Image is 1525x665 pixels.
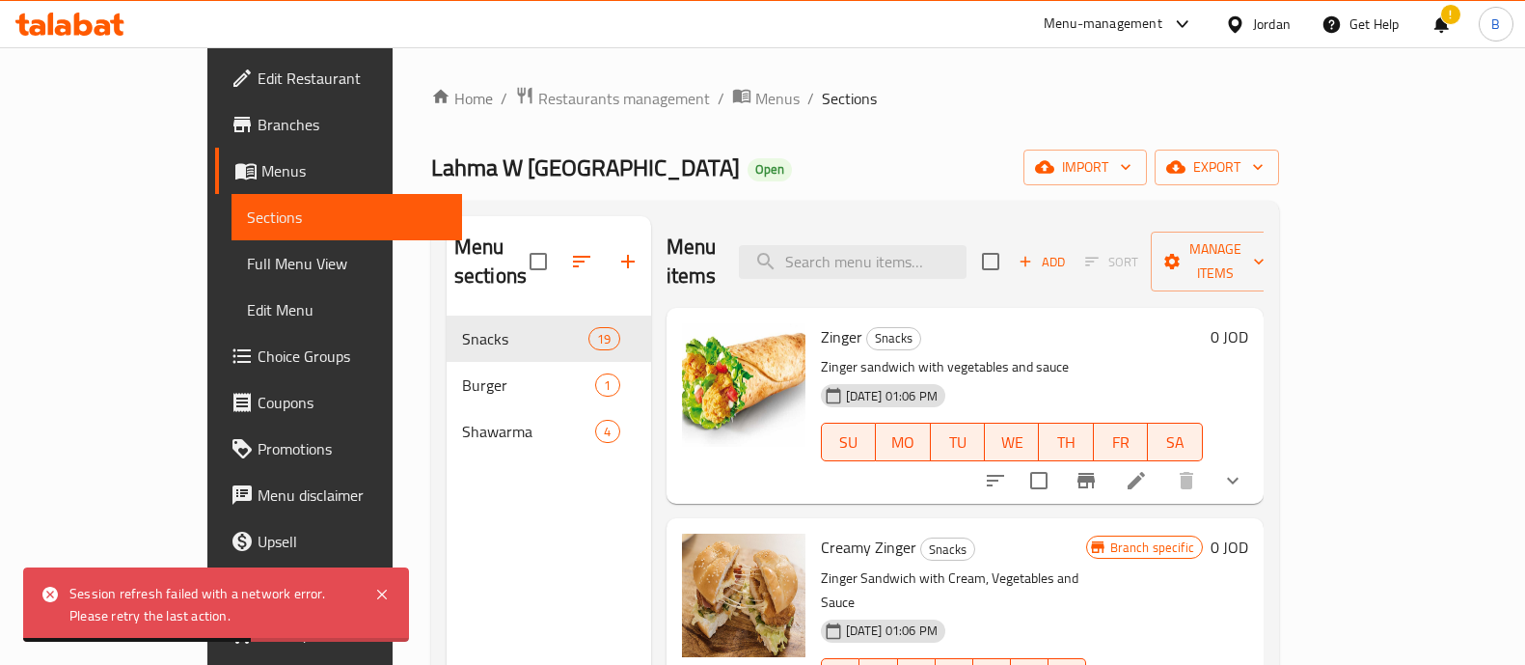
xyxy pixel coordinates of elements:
span: Menus [755,87,800,110]
span: Creamy Zinger [821,533,916,562]
a: Menu disclaimer [215,472,462,518]
div: Snacks [920,538,975,561]
div: items [588,327,619,350]
span: 4 [596,423,618,441]
span: Add item [1011,247,1073,277]
div: Snacks19 [447,316,651,362]
span: Edit Restaurant [258,67,447,90]
span: Edit Menu [247,298,447,321]
a: Coupons [215,379,462,426]
button: TU [931,423,985,461]
button: Branch-specific-item [1063,457,1109,504]
span: Manage items [1166,237,1265,286]
span: Choice Groups [258,345,447,368]
span: Zinger [821,322,862,351]
h2: Menu items [667,233,717,291]
span: WE [993,429,1031,457]
a: Edit menu item [1125,469,1148,492]
span: Select to update [1019,460,1059,501]
button: MO [876,423,930,461]
a: Menus [215,148,462,194]
span: Snacks [921,539,974,561]
button: Manage items [1151,232,1280,291]
span: Promotions [258,437,447,460]
button: sort-choices [972,457,1019,504]
span: Branch specific [1103,539,1202,557]
button: export [1155,150,1279,185]
div: Open [748,158,792,181]
p: Zinger Sandwich with Cream, Vegetables and Sauce [821,567,1086,615]
span: export [1170,155,1264,180]
a: Edit Restaurant [215,55,462,101]
span: Full Menu View [247,252,447,275]
span: Snacks [867,327,920,349]
h6: 0 JOD [1211,534,1248,561]
button: Add [1011,247,1073,277]
span: Select all sections [518,241,558,282]
span: MO [884,429,922,457]
button: show more [1210,457,1256,504]
button: SA [1148,423,1202,461]
span: Shawarma [462,420,596,443]
span: TU [939,429,977,457]
a: Restaurants management [515,86,710,111]
input: search [739,245,967,279]
span: Burger [462,374,596,397]
span: [DATE] 01:06 PM [838,622,945,640]
span: Add [1016,251,1068,273]
span: SU [830,429,868,457]
h2: Menu sections [454,233,530,291]
nav: Menu sections [447,308,651,462]
span: Open [748,161,792,178]
div: Snacks [866,327,921,350]
span: Sections [247,206,447,229]
span: 19 [589,330,618,348]
p: Zinger sandwich with vegetables and sauce [821,355,1203,379]
a: Branches [215,101,462,148]
button: FR [1094,423,1148,461]
span: Snacks [462,327,588,350]
span: Upsell [258,530,447,553]
span: Branches [258,113,447,136]
button: import [1023,150,1147,185]
nav: breadcrumb [431,86,1279,111]
a: Promotions [215,426,462,472]
span: import [1039,155,1131,180]
button: delete [1163,457,1210,504]
img: Creamy Zinger [682,534,805,657]
span: Lahma W [GEOGRAPHIC_DATA] [431,146,740,189]
span: TH [1047,429,1085,457]
span: Menus [261,159,447,182]
span: Sort sections [558,238,605,285]
span: B [1491,14,1500,35]
a: Full Menu View [231,240,462,287]
span: 1 [596,376,618,395]
button: WE [985,423,1039,461]
span: Restaurants management [538,87,710,110]
a: Menus [732,86,800,111]
div: Session refresh failed with a network error. Please retry the last action. [69,583,355,626]
div: Menu-management [1044,13,1162,36]
span: Select section first [1073,247,1151,277]
span: SA [1156,429,1194,457]
h6: 0 JOD [1211,323,1248,350]
li: / [718,87,724,110]
img: Zinger [682,323,805,447]
span: Select section [970,241,1011,282]
div: items [595,420,619,443]
div: items [595,374,619,397]
div: Burger1 [447,362,651,408]
span: Sections [822,87,877,110]
a: Sections [231,194,462,240]
span: Coupons [258,391,447,414]
li: / [807,87,814,110]
button: TH [1039,423,1093,461]
li: / [501,87,507,110]
button: SU [821,423,876,461]
div: Shawarma4 [447,408,651,455]
span: Grocery Checklist [258,623,447,646]
a: Edit Menu [231,287,462,333]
